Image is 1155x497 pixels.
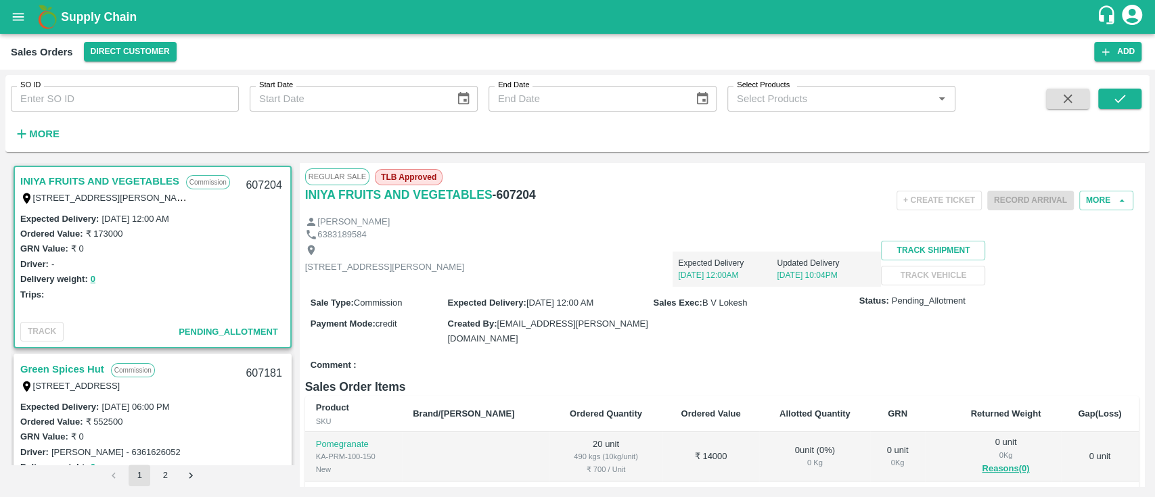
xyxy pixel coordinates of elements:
b: Allotted Quantity [779,408,851,419]
h6: - 607204 [493,185,536,204]
label: [STREET_ADDRESS] [33,381,120,391]
p: Commission [186,175,230,189]
span: Pending_Allotment [892,295,966,308]
b: Gap(Loss) [1078,408,1121,419]
label: Payment Mode : [311,318,376,329]
label: ₹ 552500 [85,417,122,427]
label: Ordered Value: [20,417,83,427]
b: Brand/[PERSON_NAME] [413,408,514,419]
label: End Date [498,80,529,91]
button: More [1079,191,1133,210]
div: SKU [316,415,391,427]
img: logo [34,3,61,30]
p: 6383189584 [317,229,366,241]
label: Sales Exec : [654,298,702,308]
a: Green Spices Hut [20,360,104,378]
p: [STREET_ADDRESS][PERSON_NAME] [305,261,465,274]
button: More [11,122,63,145]
label: Sale Type : [311,298,354,308]
button: Open [933,90,951,108]
div: New [316,463,391,475]
label: Expected Delivery : [447,298,526,308]
div: ₹ 700 / Unit [560,463,651,475]
div: 607204 [237,170,290,202]
button: Go to next page [180,465,202,486]
button: Add [1094,42,1141,62]
label: Ordered Value: [20,229,83,239]
label: ₹ 0 [71,431,84,442]
span: credit [376,318,397,329]
b: Ordered Quantity [570,408,642,419]
button: Choose date [689,86,715,112]
p: Expected Delivery [678,257,777,269]
p: [PERSON_NAME] [317,216,390,229]
label: ₹ 173000 [85,229,122,239]
label: GRN Value: [20,243,68,254]
span: Please dispatch the trip before ending [987,194,1074,205]
button: 0 [91,272,95,287]
button: open drawer [3,1,34,32]
td: 20 unit [549,432,662,481]
label: GRN Value: [20,431,68,442]
button: Go to page 2 [154,465,176,486]
div: customer-support [1096,5,1120,29]
p: Commission [111,363,155,377]
a: Supply Chain [61,7,1096,26]
input: End Date [489,86,684,112]
label: Start Date [259,80,293,91]
label: Status: [859,295,889,308]
p: [DATE] 10:04PM [777,269,876,281]
a: INIYA FRUITS AND VEGETABLES [20,172,179,190]
div: 0 Kg [961,449,1050,461]
div: 490 kgs (10kg/unit) [560,450,651,463]
b: GRN [888,408,907,419]
button: Reasons(0) [961,461,1050,477]
div: 0 unit [881,444,914,469]
label: [PERSON_NAME] - 6361626052 [51,447,181,457]
div: 0 unit ( 0 %) [770,444,859,469]
td: 0 unit [1061,432,1139,481]
label: Expected Delivery : [20,402,99,412]
nav: pagination navigation [101,465,204,486]
label: Select Products [737,80,790,91]
label: - [51,259,54,269]
label: Delivery weight: [20,274,88,284]
button: 0 [91,460,95,475]
button: page 1 [129,465,150,486]
h6: INIYA FRUITS AND VEGETABLES [305,185,493,204]
div: account of current user [1120,3,1144,31]
p: Pomegranate [316,438,391,451]
span: Regular Sale [305,168,369,185]
b: Returned Weight [971,408,1041,419]
td: ₹ 14000 [662,432,760,481]
span: Pending_Allotment [179,327,278,337]
div: Sales Orders [11,43,73,61]
span: TLB Approved [375,169,443,185]
button: Select DC [84,42,177,62]
b: Ordered Value [681,408,740,419]
span: Commission [354,298,403,308]
label: Trips: [20,289,44,300]
input: Enter SO ID [11,86,239,112]
input: Select Products [731,90,929,108]
label: SO ID [20,80,41,91]
label: [STREET_ADDRESS][PERSON_NAME] [33,192,193,203]
label: Driver: [20,447,49,457]
div: KA-PRM-100-150 [316,450,391,463]
strong: More [29,128,60,139]
label: [DATE] 12:00 AM [101,214,168,224]
label: Driver: [20,259,49,269]
h6: Sales Order Items [305,377,1139,396]
label: [DATE] 06:00 PM [101,402,169,412]
div: 0 Kg [881,456,914,469]
label: Created By : [447,318,497,329]
button: Choose date [451,86,476,112]
div: 607181 [237,358,290,389]
b: Product [316,402,349,412]
span: [EMAIL_ADDRESS][PERSON_NAME][DOMAIN_NAME] [447,318,648,344]
span: [DATE] 12:00 AM [526,298,593,308]
p: [DATE] 12:00AM [678,269,777,281]
b: Supply Chain [61,10,137,24]
input: Start Date [250,86,445,112]
div: 0 Kg [770,456,859,469]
